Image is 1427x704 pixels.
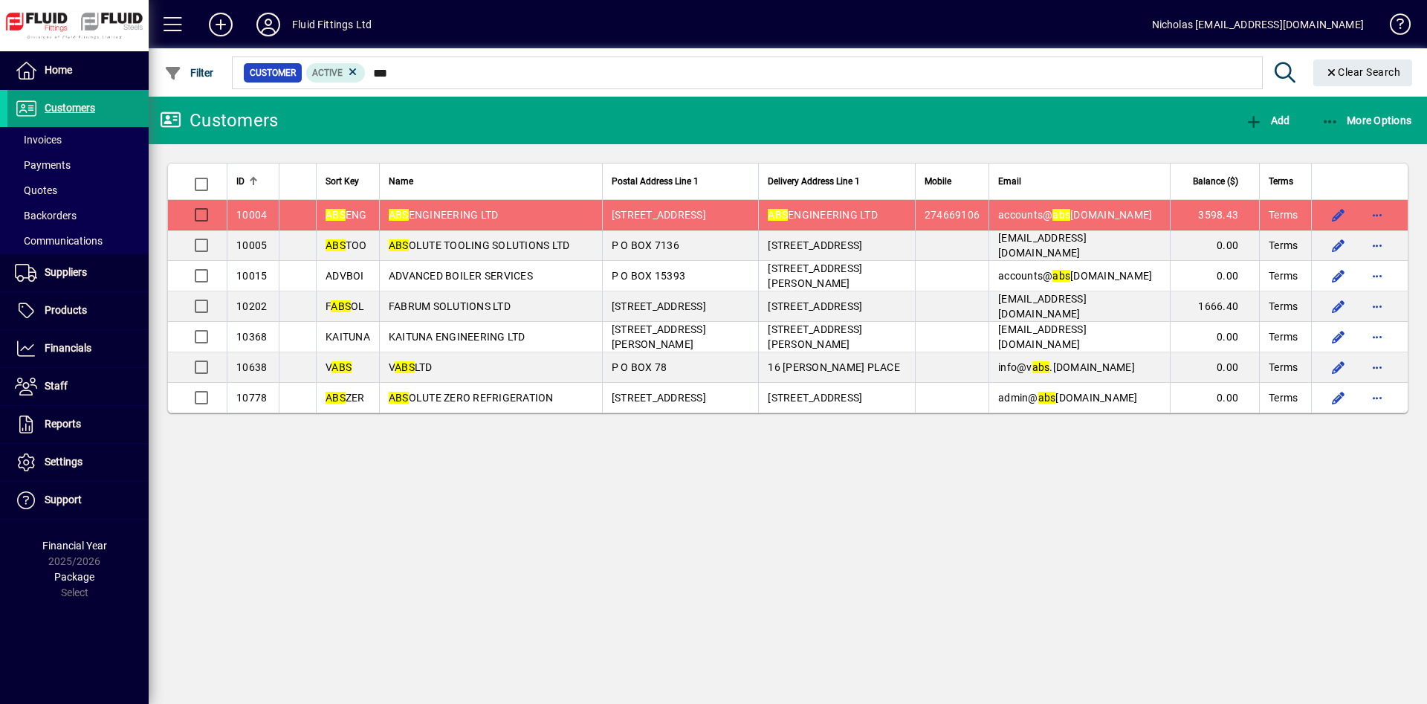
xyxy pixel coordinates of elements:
td: 0.00 [1170,261,1259,291]
span: 10015 [236,270,267,282]
span: ZER [326,392,365,404]
span: [STREET_ADDRESS] [612,300,706,312]
td: 0.00 [1170,383,1259,413]
span: Terms [1269,360,1298,375]
button: Edit [1327,233,1350,257]
span: [STREET_ADDRESS] [768,300,862,312]
em: ABS [326,209,346,221]
span: Financial Year [42,540,107,552]
a: Settings [7,444,149,481]
div: Email [998,173,1161,190]
span: TOO [326,239,367,251]
span: [EMAIL_ADDRESS][DOMAIN_NAME] [998,293,1087,320]
button: More Options [1318,107,1416,134]
span: ENGINEERING LTD [768,209,878,221]
div: Mobile [925,173,980,190]
button: More options [1365,325,1389,349]
span: Postal Address Line 1 [612,173,699,190]
em: ABS [395,361,415,373]
a: Backorders [7,203,149,228]
em: ABS [389,209,409,221]
span: Terms [1269,207,1298,222]
td: 3598.43 [1170,200,1259,230]
em: abs [1032,361,1050,373]
span: Home [45,64,72,76]
span: Staff [45,380,68,392]
span: Suppliers [45,266,87,278]
td: 0.00 [1170,352,1259,383]
span: OLUTE ZERO REFRIGERATION [389,392,554,404]
button: Edit [1327,355,1350,379]
span: Terms [1269,268,1298,283]
span: Add [1245,114,1290,126]
em: ABS [331,361,352,373]
button: Edit [1327,203,1350,227]
button: Edit [1327,386,1350,410]
span: [EMAIL_ADDRESS][DOMAIN_NAME] [998,323,1087,350]
a: Payments [7,152,149,178]
span: Support [45,494,82,506]
span: Customer [250,65,296,80]
span: Clear Search [1325,66,1401,78]
span: 10638 [236,361,267,373]
span: Terms [1269,173,1293,190]
span: Customers [45,102,95,114]
em: ABS [389,239,409,251]
span: Products [45,304,87,316]
span: Package [54,571,94,583]
button: More options [1365,233,1389,257]
button: More options [1365,355,1389,379]
em: ABS [389,392,409,404]
span: 10368 [236,331,267,343]
span: Active [312,68,343,78]
button: Edit [1327,294,1350,318]
span: KAITUNA ENGINEERING LTD [389,331,525,343]
button: Add [197,11,245,38]
span: Backorders [15,210,77,222]
span: FABRUM SOLUTIONS LTD [389,300,511,312]
span: Terms [1269,238,1298,253]
span: [EMAIL_ADDRESS][DOMAIN_NAME] [998,232,1087,259]
span: 274669106 [925,209,980,221]
span: admin@ [DOMAIN_NAME] [998,392,1138,404]
span: Terms [1269,329,1298,344]
span: Balance ($) [1193,173,1238,190]
span: Payments [15,159,71,171]
span: ENGINEERING LTD [389,209,499,221]
span: Email [998,173,1021,190]
em: ABS [331,300,351,312]
a: Quotes [7,178,149,203]
span: P O BOX 15393 [612,270,685,282]
div: Customers [160,109,278,132]
span: [STREET_ADDRESS][PERSON_NAME] [768,323,862,350]
div: Fluid Fittings Ltd [292,13,372,36]
button: More options [1365,386,1389,410]
button: Profile [245,11,292,38]
span: Sort Key [326,173,359,190]
a: Staff [7,368,149,405]
span: 10778 [236,392,267,404]
span: Reports [45,418,81,430]
button: More options [1365,203,1389,227]
em: ABS [768,209,788,221]
span: accounts@ [DOMAIN_NAME] [998,209,1152,221]
span: Terms [1269,390,1298,405]
span: V [326,361,352,373]
em: abs [1052,209,1070,221]
em: abs [1038,392,1056,404]
span: Mobile [925,173,951,190]
span: Name [389,173,413,190]
div: Name [389,173,593,190]
span: ADVBOI [326,270,364,282]
span: Quotes [15,184,57,196]
button: Add [1241,107,1293,134]
a: Suppliers [7,254,149,291]
span: P O BOX 7136 [612,239,679,251]
a: Communications [7,228,149,253]
span: Financials [45,342,91,354]
span: Filter [164,67,214,79]
span: 16 [PERSON_NAME] PLACE [768,361,900,373]
button: Edit [1327,325,1350,349]
span: 10005 [236,239,267,251]
span: More Options [1321,114,1412,126]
